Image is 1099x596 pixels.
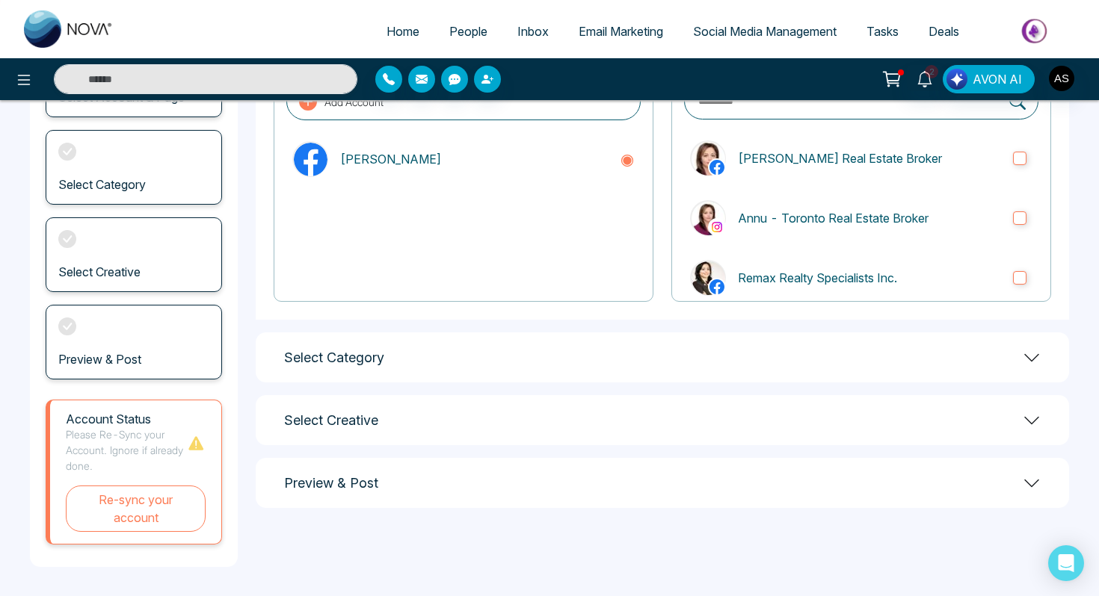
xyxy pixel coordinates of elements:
[58,265,141,279] h3: Select Creative
[66,485,206,532] button: Re-sync your account
[709,220,724,235] img: instagram
[372,17,434,46] a: Home
[866,24,899,39] span: Tasks
[1048,545,1084,581] div: Open Intercom Messenger
[738,149,1001,167] p: [PERSON_NAME] Real Estate Broker
[66,412,187,426] h1: Account Status
[973,70,1022,88] span: AVON AI
[284,350,384,366] h1: Select Category
[284,412,378,429] h1: Select Creative
[434,17,502,46] a: People
[324,94,384,110] p: Add Account
[1049,66,1074,91] img: User Avatar
[852,17,914,46] a: Tasks
[946,69,967,90] img: Lead Flow
[340,150,608,168] p: [PERSON_NAME]
[66,426,187,474] p: Please Re-Sync your Account. Ignore if already done.
[1013,271,1026,285] input: Remax Realty Specialists Inc.Remax Realty Specialists Inc.
[907,65,943,91] a: 2
[564,17,678,46] a: Email Marketing
[692,202,725,235] img: Annu - Toronto Real Estate Broker
[517,24,549,39] span: Inbox
[678,17,852,46] a: Social Media Management
[1013,152,1026,165] input: Annu Sharma Real Estate Broker[PERSON_NAME] Real Estate Broker
[692,261,725,295] img: Remax Realty Specialists Inc.
[284,475,378,491] h1: Preview & Post
[579,24,663,39] span: Email Marketing
[982,14,1090,48] img: Market-place.gif
[286,83,641,120] button: Add Account
[943,65,1035,93] button: AVON AI
[387,24,419,39] span: Home
[1013,211,1026,225] input: instagramAnnu - Toronto Real Estate BrokerAnnu - Toronto Real Estate Broker
[914,17,974,46] a: Deals
[738,269,1001,287] p: Remax Realty Specialists Inc.
[692,142,725,176] img: Annu Sharma Real Estate Broker
[24,10,114,48] img: Nova CRM Logo
[449,24,487,39] span: People
[502,17,564,46] a: Inbox
[925,65,938,78] span: 2
[693,24,837,39] span: Social Media Management
[58,353,141,367] h3: Preview & Post
[929,24,959,39] span: Deals
[738,209,1001,227] p: Annu - Toronto Real Estate Broker
[58,178,146,192] h3: Select Category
